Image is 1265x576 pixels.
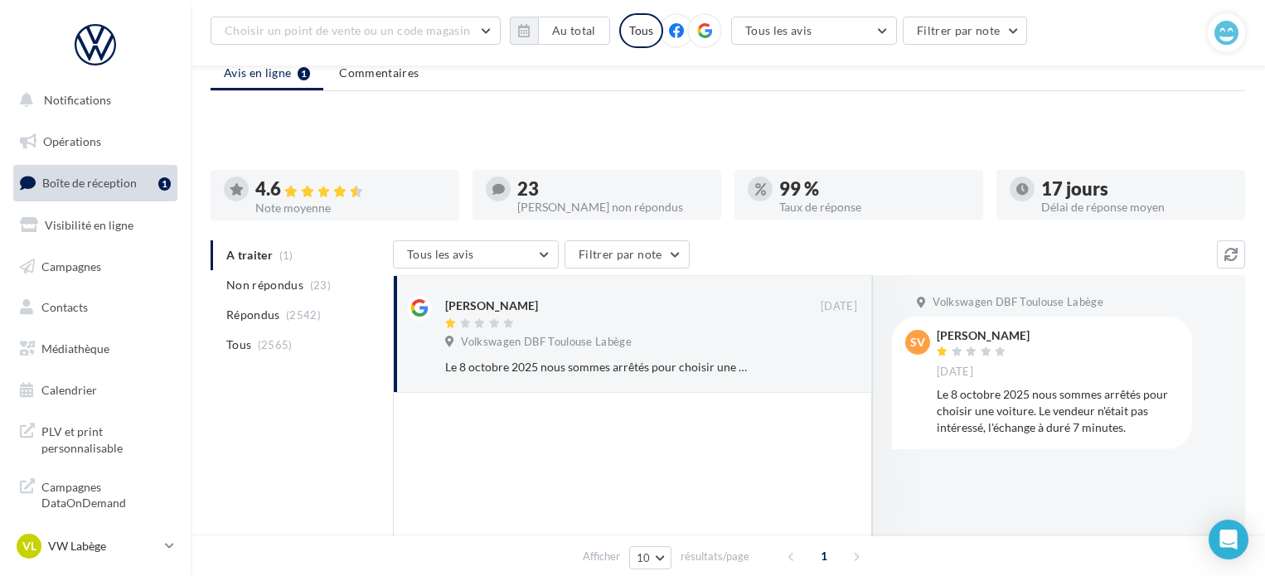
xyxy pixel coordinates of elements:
[226,336,251,353] span: Tous
[10,83,174,118] button: Notifications
[681,549,749,564] span: résultats/page
[226,277,303,293] span: Non répondus
[43,134,101,148] span: Opérations
[225,23,470,37] span: Choisir un point de vente ou un code magasin
[445,359,749,375] div: Le 8 octobre 2025 nous sommes arrêtés pour choisir une voiture. Le vendeur n'était pas intéressé,...
[41,300,88,314] span: Contacts
[45,218,133,232] span: Visibilité en ligne
[10,469,181,518] a: Campagnes DataOnDemand
[42,176,137,190] span: Boîte de réception
[510,17,610,45] button: Au total
[517,180,708,198] div: 23
[1041,180,1232,198] div: 17 jours
[811,543,837,569] span: 1
[937,365,973,380] span: [DATE]
[10,208,181,243] a: Visibilité en ligne
[10,165,181,201] a: Boîte de réception1
[637,551,651,564] span: 10
[933,295,1103,310] span: Volkswagen DBF Toulouse Labège
[286,308,321,322] span: (2542)
[158,177,171,191] div: 1
[629,546,671,569] button: 10
[910,334,925,351] span: Sv
[821,299,857,314] span: [DATE]
[10,373,181,408] a: Calendrier
[211,17,501,45] button: Choisir un point de vente ou un code magasin
[461,335,632,350] span: Volkswagen DBF Toulouse Labège
[619,13,663,48] div: Tous
[1209,520,1248,559] div: Open Intercom Messenger
[779,201,970,213] div: Taux de réponse
[22,538,36,554] span: VL
[937,330,1030,341] div: [PERSON_NAME]
[903,17,1028,45] button: Filtrer par note
[255,202,446,214] div: Note moyenne
[1041,201,1232,213] div: Délai de réponse moyen
[517,201,708,213] div: [PERSON_NAME] non répondus
[583,549,620,564] span: Afficher
[445,298,538,314] div: [PERSON_NAME]
[393,240,559,269] button: Tous les avis
[10,332,181,366] a: Médiathèque
[407,247,474,261] span: Tous les avis
[10,414,181,462] a: PLV et print personnalisable
[310,278,331,292] span: (23)
[10,249,181,284] a: Campagnes
[41,383,97,397] span: Calendrier
[41,259,101,273] span: Campagnes
[255,180,446,199] div: 4.6
[41,420,171,456] span: PLV et print personnalisable
[48,538,158,554] p: VW Labège
[339,65,419,81] span: Commentaires
[538,17,610,45] button: Au total
[226,307,280,323] span: Répondus
[41,341,109,356] span: Médiathèque
[13,530,177,562] a: VL VW Labège
[10,290,181,325] a: Contacts
[745,23,812,37] span: Tous les avis
[937,386,1179,436] div: Le 8 octobre 2025 nous sommes arrêtés pour choisir une voiture. Le vendeur n'était pas intéressé,...
[779,180,970,198] div: 99 %
[41,476,171,511] span: Campagnes DataOnDemand
[731,17,897,45] button: Tous les avis
[258,338,293,351] span: (2565)
[10,124,181,159] a: Opérations
[44,93,111,107] span: Notifications
[565,240,690,269] button: Filtrer par note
